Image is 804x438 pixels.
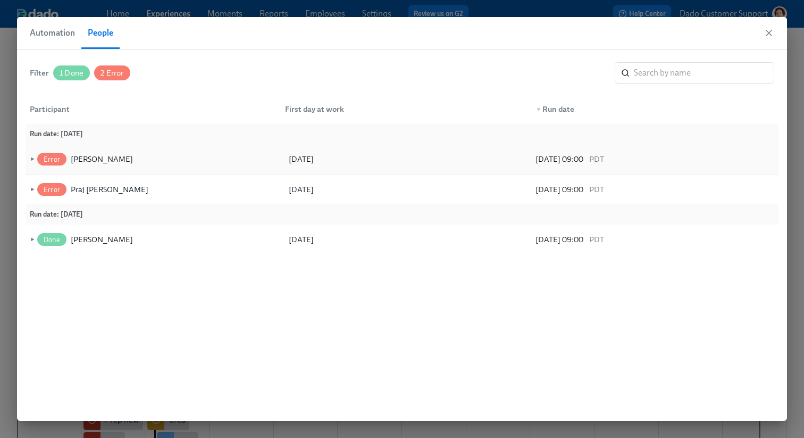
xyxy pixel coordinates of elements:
div: Filter [30,67,49,79]
div: Run date : [DATE] [30,209,774,220]
div: [PERSON_NAME] [71,233,133,246]
span: PDT [588,183,604,196]
span: Error [37,186,66,194]
span: ▼ [536,107,541,112]
span: 1 Done [53,69,90,77]
div: [DATE] [289,183,314,196]
div: Run date [532,103,778,115]
span: 2 Error [94,69,130,77]
div: Run date : [DATE] [30,128,774,140]
div: Participant [26,103,277,115]
span: Done [37,236,66,244]
div: First day at work [281,103,527,115]
div: [DATE] 09:00 [535,233,774,246]
div: [DATE] 09:00 [535,183,774,196]
div: [DATE] 09:00 [535,153,774,166]
span: Automation [30,26,75,40]
div: [DATE] [289,233,314,246]
div: ▼Run date [527,98,778,120]
span: ► [28,153,35,165]
div: Praj [PERSON_NAME] [71,183,148,196]
span: People [88,26,113,40]
span: PDT [588,153,604,166]
input: Search by name [634,62,774,84]
div: Participant [26,98,277,120]
div: First day at work [277,98,527,120]
div: [DATE] [289,153,314,166]
div: [PERSON_NAME] [71,153,133,166]
span: ► [28,184,35,195]
span: Error [37,155,66,163]
span: PDT [588,233,604,246]
span: ► [28,234,35,245]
